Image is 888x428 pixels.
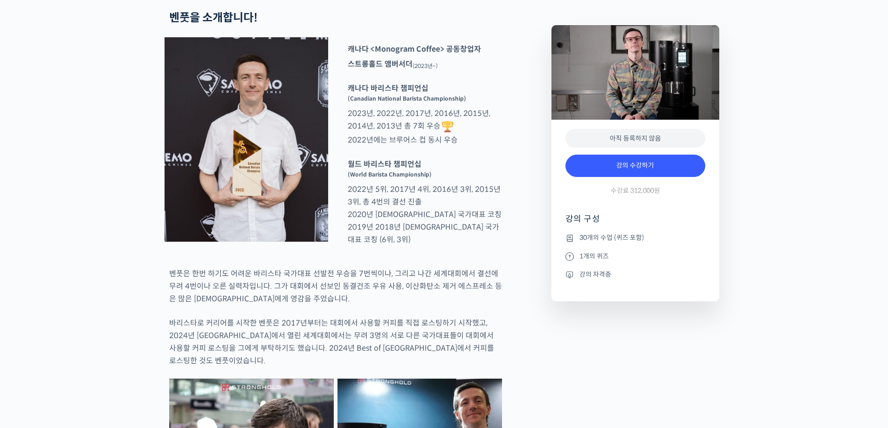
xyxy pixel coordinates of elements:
[169,11,502,25] h2: 벤풋을 소개합니다!
[348,44,481,54] strong: 캐나다 <Monogram Coffee> 공동창업자
[85,310,96,317] span: 대화
[62,295,120,319] a: 대화
[348,83,428,93] strong: 캐나다 바리스타 챔피언십
[343,82,507,146] p: 2023년, 2022년, 2017년, 2016년, 2015년, 2014년, 2013년 총 7회 우승 2022년에는 브루어스 컵 동시 우승
[29,309,35,317] span: 홈
[343,158,507,246] p: 2022년 5위, 2017년 4위, 2016년 3위, 2015년 3위, 총 4번의 결선 진출 2020년 [DEMOGRAPHIC_DATA] 국가대표 코칭 2019년 2018년 ...
[169,317,502,367] p: 바리스타로 커리어를 시작한 벤풋은 2017년부터는 대회에서 사용할 커피를 직접 로스팅하기 시작했고, 2024년 [GEOGRAPHIC_DATA]에서 열린 세계대회에서는 무려 3...
[169,267,502,305] p: 벤풋은 한번 하기도 어려운 바리스타 국가대표 선발전 우승을 7번씩이나, 그리고 나간 세계대회에서 결선에 무려 4번이나 오른 실력자입니다. 그가 대회에서 선보인 동결건조 우유 ...
[442,121,453,132] img: 🏆
[565,129,705,148] div: 아직 등록하지 않음
[120,295,179,319] a: 설정
[565,269,705,280] li: 강의 자격증
[348,95,466,102] sup: (Canadian National Barista Championship)
[611,186,660,195] span: 수강료 312,000원
[413,62,438,69] sub: (2023년~)
[565,251,705,262] li: 1개의 퀴즈
[565,232,705,244] li: 30개의 수업 (퀴즈 포함)
[348,171,432,178] sup: (World Barista Championship)
[348,159,421,169] strong: 월드 바리스타 챔피언십
[565,213,705,232] h4: 강의 구성
[3,295,62,319] a: 홈
[565,155,705,177] a: 강의 수강하기
[348,59,413,69] strong: 스트롱홀드 앰버서더
[144,309,155,317] span: 설정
